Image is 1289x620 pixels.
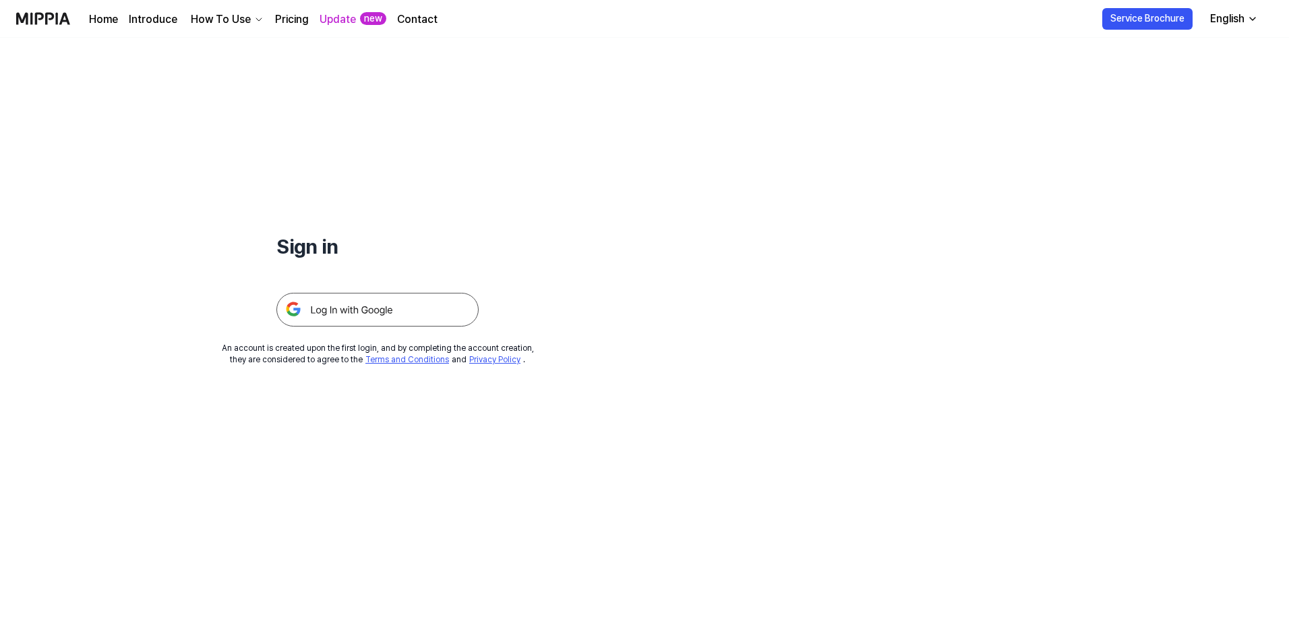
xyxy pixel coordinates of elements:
button: English [1199,5,1266,32]
h1: Sign in [276,232,479,260]
a: Terms and Conditions [365,355,449,364]
img: 구글 로그인 버튼 [276,293,479,327]
button: Service Brochure [1102,8,1193,30]
div: English [1207,11,1247,27]
div: How To Use [188,11,253,28]
a: Update [320,11,356,28]
a: Pricing [275,11,309,28]
a: Privacy Policy [469,355,520,364]
div: An account is created upon the first login, and by completing the account creation, they are cons... [222,343,534,366]
div: new [360,12,386,26]
button: How To Use [188,11,264,28]
a: Contact [397,11,438,28]
a: Introduce [129,11,177,28]
a: Home [89,11,118,28]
